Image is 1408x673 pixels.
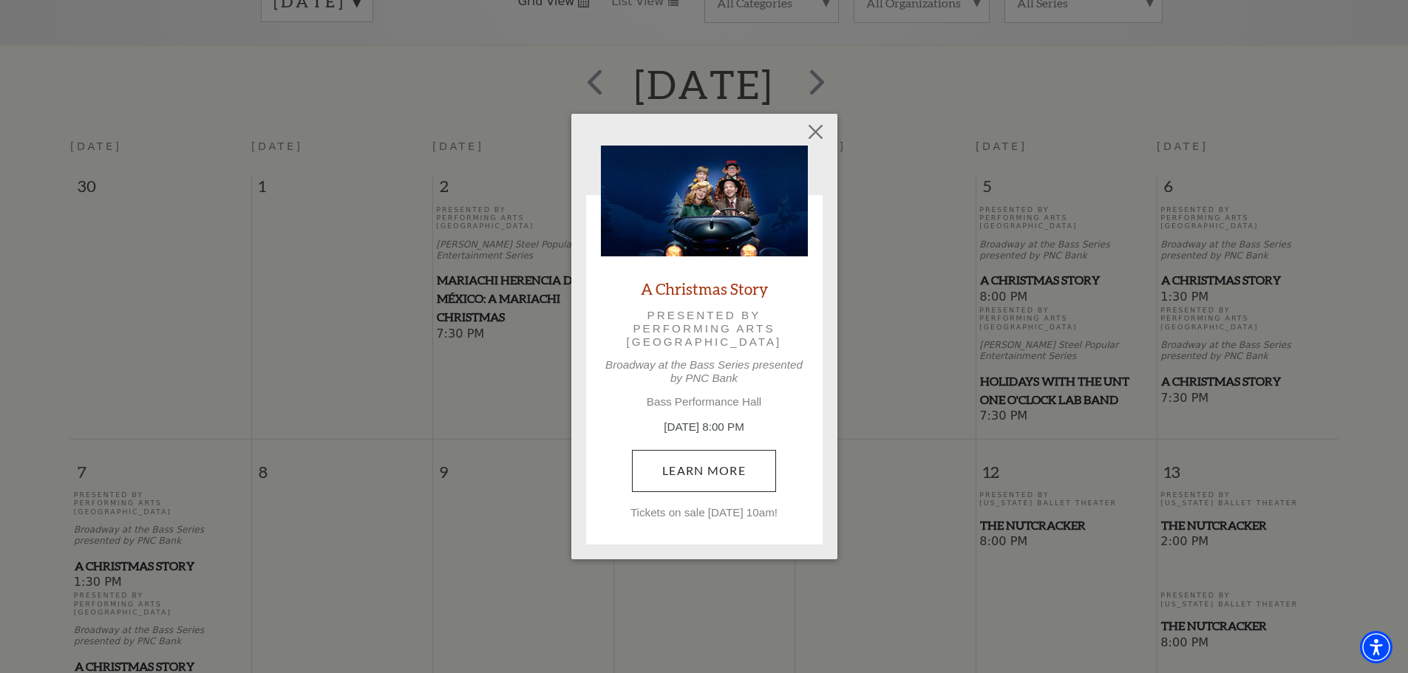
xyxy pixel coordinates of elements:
a: A Christmas Story [641,279,768,298]
div: Accessibility Menu [1360,631,1392,663]
button: Close [801,118,829,146]
p: Bass Performance Hall [601,395,808,409]
p: Broadway at the Bass Series presented by PNC Bank [601,358,808,385]
img: A Christmas Story [601,146,808,256]
p: Presented by Performing Arts [GEOGRAPHIC_DATA] [622,309,787,349]
p: Tickets on sale [DATE] 10am! [601,506,808,519]
a: December 5, 8:00 PM Learn More Tickets on sale Friday, June 27 at 10am [632,450,776,491]
p: [DATE] 8:00 PM [601,419,808,436]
